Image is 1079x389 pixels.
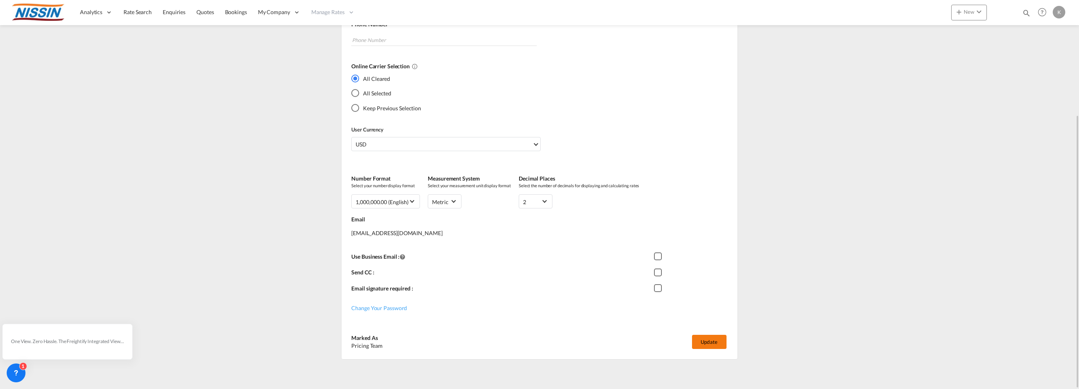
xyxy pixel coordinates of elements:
[954,7,964,16] md-icon: icon-plus 400-fg
[351,267,654,283] div: Send CC :
[196,9,214,15] span: Quotes
[351,283,654,299] div: Email signature required :
[258,8,290,16] span: My Company
[80,8,102,16] span: Analytics
[351,74,421,82] md-radio-button: All Cleared
[1053,6,1065,18] div: K
[1022,9,1031,17] md-icon: icon-magnify
[412,63,418,69] md-icon: All Cleared : Deselects all online carriers by default.All Selected : Selects all online carriers...
[351,137,540,151] md-select: Select Currency: $ USDUnited States Dollar
[519,175,639,183] label: Decimal Places
[351,104,421,112] md-radio-button: Keep Previous Selection
[400,254,406,260] md-icon: Notification will be sent from this email Id
[163,9,185,15] span: Enquiries
[951,5,987,20] button: icon-plus 400-fgNewicon-chevron-down
[523,199,526,205] div: 2
[351,251,654,267] div: Use Business Email :
[351,305,407,311] span: Change Your Password
[311,8,345,16] span: Manage Rates
[351,216,729,223] label: Email
[12,4,65,21] img: 485da9108dca11f0a63a77e390b9b49c.jpg
[1035,5,1053,20] div: Help
[974,7,984,16] md-icon: icon-chevron-down
[1035,5,1049,19] span: Help
[654,253,666,261] md-checkbox: Checkbox 1
[351,126,540,133] label: User Currency
[351,34,536,46] input: Phone Number
[954,9,984,15] span: New
[519,183,639,188] span: Select the number of decimals for displaying and calculating rates
[356,199,409,205] div: 1,000,000.00 (English)
[351,175,420,183] label: Number Format
[692,335,727,349] button: Update
[351,183,420,188] span: Select your number display format
[351,342,383,349] span: Pricing Team
[432,199,448,205] div: metric
[1022,9,1031,20] div: icon-magnify
[654,285,666,292] md-checkbox: Checkbox 1
[428,183,511,188] span: Select your measurement unit display format
[351,223,729,251] div: [EMAIL_ADDRESS][DOMAIN_NAME]
[351,62,721,70] label: Online Carrier Selection
[654,268,666,276] md-checkbox: Checkbox 1
[428,175,511,183] label: Measurement System
[356,141,532,148] span: USD
[351,89,421,97] md-radio-button: All Selected
[124,9,152,15] span: Rate Search
[225,9,247,15] span: Bookings
[351,74,421,118] md-radio-group: Yes
[351,334,383,342] div: Marked As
